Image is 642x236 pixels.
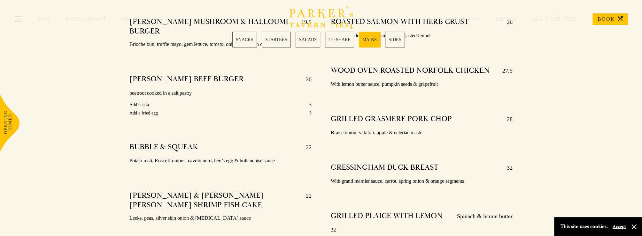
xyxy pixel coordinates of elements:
p: This site uses cookies. [561,222,608,231]
p: 3 [309,109,312,117]
a: 2 / 6 [262,32,291,48]
p: Add a fried egg [129,109,158,117]
p: Spinach & lemon butter [451,211,513,221]
button: Close and accept [631,224,637,230]
p: Potato rosti, Roscoff onions, cavolo nero, hen’s egg & hollandaise sauce [129,156,312,166]
h4: GRILLED GRASMERE PORK CHOP [331,114,452,124]
a: 6 / 6 [385,32,405,48]
a: 4 / 6 [325,32,354,48]
h4: GRESSINGHAM DUCK BREAST [331,163,438,173]
p: With grand marnier sauce, carrot, spring onion & orange segments [331,177,513,186]
p: Braise onion, yakitori, apple & celeriac mash [331,128,513,137]
p: Leeks, peas, silver skin onion & [MEDICAL_DATA] sauce [129,214,312,223]
p: With lemon butter sauce, pumpkin seeds & grapefruit [331,80,513,89]
p: 22 [299,142,312,152]
a: 3 / 6 [296,32,320,48]
p: 6 [309,101,312,109]
p: beetroot cooked in a salt pastry [129,89,312,98]
h4: BUBBLE & SQUEAK [129,142,198,152]
h4: GRILLED PLAICE WITH LEMON [331,211,443,221]
p: 28 [500,114,513,124]
button: Accept [613,224,626,230]
p: 32 [500,163,513,173]
h4: [PERSON_NAME] BEEF BURGER [129,74,244,85]
p: Add bacon [129,101,149,109]
p: 20 [299,74,312,85]
h4: [PERSON_NAME] & [PERSON_NAME] [PERSON_NAME] SHRIMP FISH CAKE [129,191,299,210]
p: 22 [299,191,312,210]
p: 27.5 [496,66,513,76]
h4: WOOD OVEN ROASTED NORFOLK CHICKEN [331,66,490,76]
a: 1 / 6 [232,32,257,48]
p: 32 [331,225,513,235]
a: 5 / 6 [359,32,380,48]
